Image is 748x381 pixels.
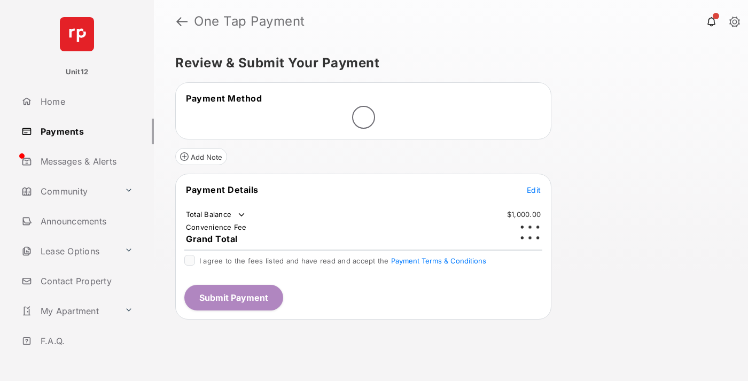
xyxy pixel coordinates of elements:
[186,184,259,195] span: Payment Details
[185,222,247,232] td: Convenience Fee
[17,208,154,234] a: Announcements
[17,238,120,264] a: Lease Options
[186,234,238,244] span: Grand Total
[184,285,283,310] button: Submit Payment
[17,149,154,174] a: Messages & Alerts
[186,93,262,104] span: Payment Method
[185,209,247,220] td: Total Balance
[175,148,227,165] button: Add Note
[17,89,154,114] a: Home
[17,328,154,354] a: F.A.Q.
[391,256,486,265] button: I agree to the fees listed and have read and accept the
[17,178,120,204] a: Community
[507,209,541,219] td: $1,000.00
[199,256,486,265] span: I agree to the fees listed and have read and accept the
[66,67,89,77] p: Unit12
[17,119,154,144] a: Payments
[175,57,718,69] h5: Review & Submit Your Payment
[17,268,154,294] a: Contact Property
[527,184,541,195] button: Edit
[17,298,120,324] a: My Apartment
[527,185,541,195] span: Edit
[60,17,94,51] img: svg+xml;base64,PHN2ZyB4bWxucz0iaHR0cDovL3d3dy53My5vcmcvMjAwMC9zdmciIHdpZHRoPSI2NCIgaGVpZ2h0PSI2NC...
[194,15,305,28] strong: One Tap Payment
